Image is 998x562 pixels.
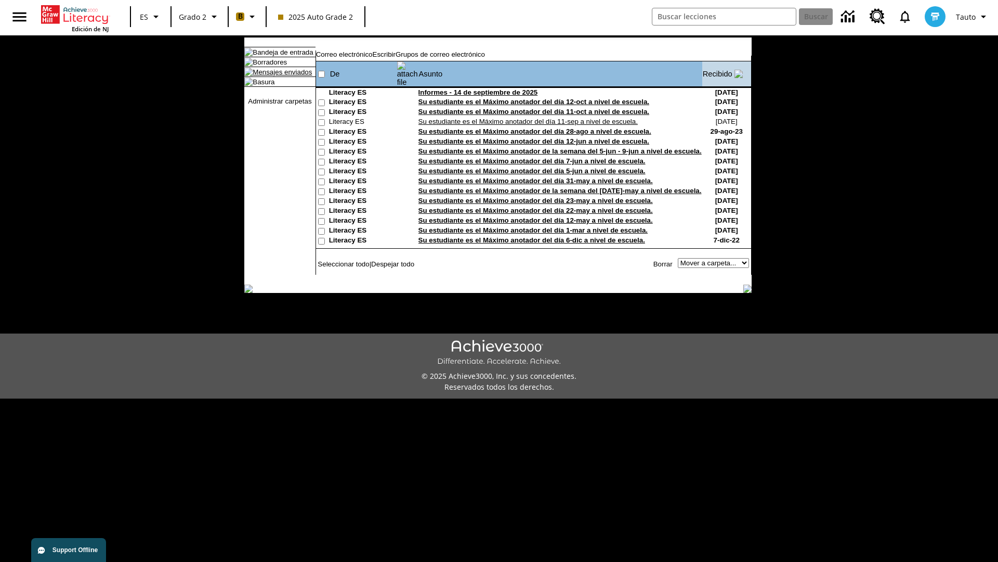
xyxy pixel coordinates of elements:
[418,207,653,214] a: Su estudiante es el Máximo anotador del día 22-may a nivel de escuela.
[743,285,752,293] img: table_footer_right.gif
[418,236,645,244] a: Su estudiante es el Máximo anotador del día 6-dic a nivel de escuela.
[925,6,946,27] img: avatar image
[715,177,738,185] nobr: [DATE]
[715,167,738,175] nobr: [DATE]
[329,98,397,108] td: Literacy ES
[652,8,796,25] input: Buscar campo
[244,68,253,76] img: folder_icon.gif
[175,7,225,26] button: Grado: Grado 2, Elige un grado
[956,11,976,22] span: Tauto
[715,157,738,165] nobr: [DATE]
[329,118,397,127] td: Literacy ES
[918,3,952,30] button: Escoja un nuevo avatar
[653,260,673,268] a: Borrar
[418,226,648,234] a: Su estudiante es el Máximo anotador del día 1-mar a nivel de escuela.
[329,216,397,226] td: Literacy ES
[329,236,397,246] td: Literacy ES
[329,127,397,137] td: Literacy ES
[52,546,98,554] span: Support Offline
[329,167,397,177] td: Literacy ES
[418,167,646,175] a: Su estudiante es el Máximo anotador del día 5-jun a nivel de escuela.
[418,98,649,106] a: Su estudiante es el Máximo anotador del día 12-oct a nivel de escuela.
[329,147,397,157] td: Literacy ES
[244,78,253,86] img: folder_icon.gif
[238,10,243,23] span: B
[418,177,653,185] a: Su estudiante es el Máximo anotador del día 31-may a nivel de escuela.
[329,197,397,207] td: Literacy ES
[418,197,653,205] a: Su estudiante es el Máximo anotador del día 23-may a nivel de escuela.
[316,258,443,270] td: |
[4,2,35,32] button: Abrir el menú lateral
[715,216,738,224] nobr: [DATE]
[253,78,274,86] a: Basura
[373,50,396,58] a: Escribir
[329,108,397,118] td: Literacy ES
[418,187,702,195] a: Su estudiante es el Máximo anotador de la semana del [DATE]-may a nivel de escuela.
[715,226,738,234] nobr: [DATE]
[715,98,738,106] nobr: [DATE]
[329,207,397,216] td: Literacy ES
[711,127,743,135] nobr: 29-ago-23
[72,25,109,33] span: Edición de NJ
[329,177,397,187] td: Literacy ES
[329,187,397,197] td: Literacy ES
[835,3,863,31] a: Centro de información
[418,157,646,165] a: Su estudiante es el Máximo anotador del día 7-jun a nivel de escuela.
[703,70,732,78] a: Recibido
[244,48,253,56] img: folder_icon_pick.gif
[318,260,369,268] a: Seleccionar todo
[396,50,485,58] a: Grupos de correo electrónico
[140,11,148,22] span: ES
[891,3,918,30] a: Notificaciones
[244,58,253,66] img: folder_icon.gif
[329,88,397,98] td: Literacy ES
[714,236,740,244] nobr: 7-dic-22
[371,260,414,268] a: Despejar todo
[715,187,738,195] nobr: [DATE]
[715,108,738,116] nobr: [DATE]
[734,70,743,78] img: arrow_down.gif
[418,147,702,155] a: Su estudiante es el Máximo anotador de la semana del 5-jun - 9-jun a nivel de escuela.
[418,118,638,125] a: Su estudiante es el Máximo anotador del día 11-sep a nivel de escuela.
[31,538,106,562] button: Support Offline
[418,216,653,224] a: Su estudiante es el Máximo anotador del día 12-may a nivel de escuela.
[232,7,262,26] button: Boost El color de la clase es anaranjado claro. Cambiar el color de la clase.
[329,137,397,147] td: Literacy ES
[41,3,109,33] div: Portada
[715,147,738,155] nobr: [DATE]
[278,11,353,22] span: 2025 Auto Grade 2
[253,58,287,66] a: Borradores
[715,197,738,205] nobr: [DATE]
[863,3,891,31] a: Centro de recursos, Se abrirá en una pestaña nueva.
[418,88,538,96] a: Informes - 14 de septiembre de 2025
[329,157,397,167] td: Literacy ES
[253,48,313,56] a: Bandeja de entrada
[952,7,994,26] button: Perfil/Configuración
[316,50,373,58] a: Correo electrónico
[715,207,738,214] nobr: [DATE]
[179,11,206,22] span: Grado 2
[418,137,649,145] a: Su estudiante es el Máximo anotador del día 12-jun a nivel de escuela.
[716,118,738,125] nobr: [DATE]
[253,68,312,76] a: Mensajes enviados
[419,70,443,78] a: Asunto
[715,137,738,145] nobr: [DATE]
[244,285,253,293] img: table_footer_left.gif
[330,70,340,78] a: De
[134,7,167,26] button: Lenguaje: ES, Selecciona un idioma
[437,340,561,366] img: Achieve3000 Differentiate Accelerate Achieve
[715,88,738,96] nobr: [DATE]
[418,108,649,116] a: Su estudiante es el Máximo anotador del día 11-oct a nivel de escuela.
[329,226,397,236] td: Literacy ES
[418,127,651,135] a: Su estudiante es el Máximo anotador del día 28-ago a nivel de escuela.
[248,97,311,105] a: Administrar carpetas
[397,61,418,86] img: attach file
